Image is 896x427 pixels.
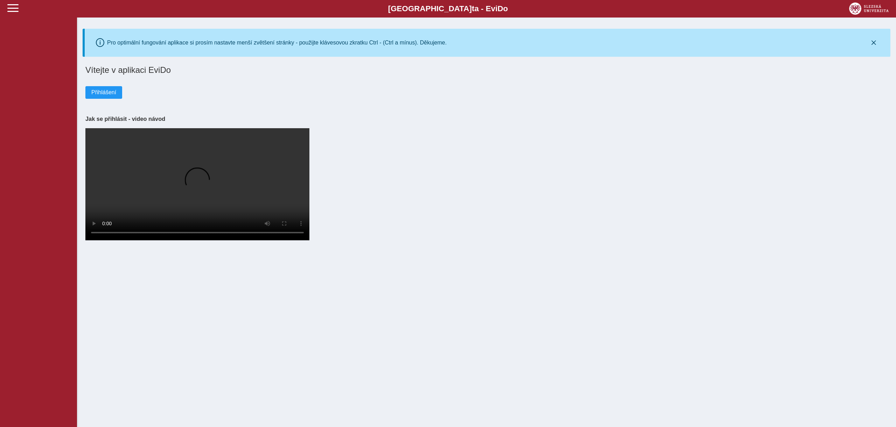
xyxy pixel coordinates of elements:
img: logo_web_su.png [849,2,889,15]
b: [GEOGRAPHIC_DATA] a - Evi [21,4,875,13]
button: Přihlášení [85,86,122,99]
span: Přihlášení [91,89,116,96]
video: Your browser does not support the video tag. [85,128,309,240]
span: o [503,4,508,13]
div: Pro optimální fungování aplikace si prosím nastavte menší zvětšení stránky - použijte klávesovou ... [107,40,447,46]
h3: Jak se přihlásit - video návod [85,116,888,122]
h1: Vítejte v aplikaci EviDo [85,65,888,75]
span: D [497,4,503,13]
span: t [472,4,474,13]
